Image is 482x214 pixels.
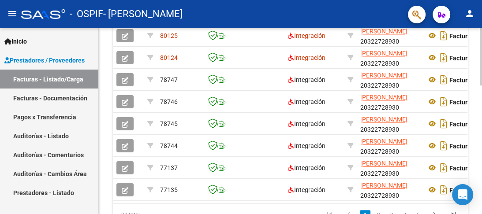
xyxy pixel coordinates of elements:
i: Descargar documento [438,73,449,87]
span: [PERSON_NAME] [360,116,407,123]
span: [PERSON_NAME] [360,94,407,101]
span: 77137 [160,164,178,171]
span: [PERSON_NAME] [360,182,407,189]
i: Descargar documento [438,183,449,197]
span: 78746 [160,98,178,105]
span: [PERSON_NAME] [360,138,407,145]
div: Open Intercom Messenger [452,184,473,205]
span: [PERSON_NAME] [360,160,407,167]
div: 20322728930 [360,181,419,199]
span: 78747 [160,76,178,83]
span: 77135 [160,186,178,193]
span: [PERSON_NAME] [360,28,407,35]
span: Inicio [4,37,27,46]
i: Descargar documento [438,51,449,65]
span: Prestadores / Proveedores [4,55,85,65]
i: Descargar documento [438,29,449,43]
div: 20322728930 [360,48,419,67]
i: Descargar documento [438,139,449,153]
div: 20322728930 [360,26,419,45]
div: 20322728930 [360,159,419,177]
span: Integración [288,142,325,149]
span: Integración [288,164,325,171]
span: 80125 [160,32,178,39]
span: - [PERSON_NAME] [103,4,183,24]
span: 80124 [160,54,178,61]
span: Integración [288,98,325,105]
span: Integración [288,186,325,193]
span: [PERSON_NAME] [360,72,407,79]
div: 20322728930 [360,92,419,111]
span: Integración [288,32,325,39]
span: 78744 [160,142,178,149]
span: - OSPIF [70,4,103,24]
i: Descargar documento [438,161,449,175]
i: Descargar documento [438,95,449,109]
span: 78745 [160,120,178,127]
span: [PERSON_NAME] [360,50,407,57]
span: Integración [288,76,325,83]
span: Integración [288,54,325,61]
span: Integración [288,120,325,127]
mat-icon: menu [7,8,18,19]
div: 20322728930 [360,70,419,89]
div: 20322728930 [360,114,419,133]
mat-icon: person [464,8,475,19]
i: Descargar documento [438,117,449,131]
div: 20322728930 [360,137,419,155]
